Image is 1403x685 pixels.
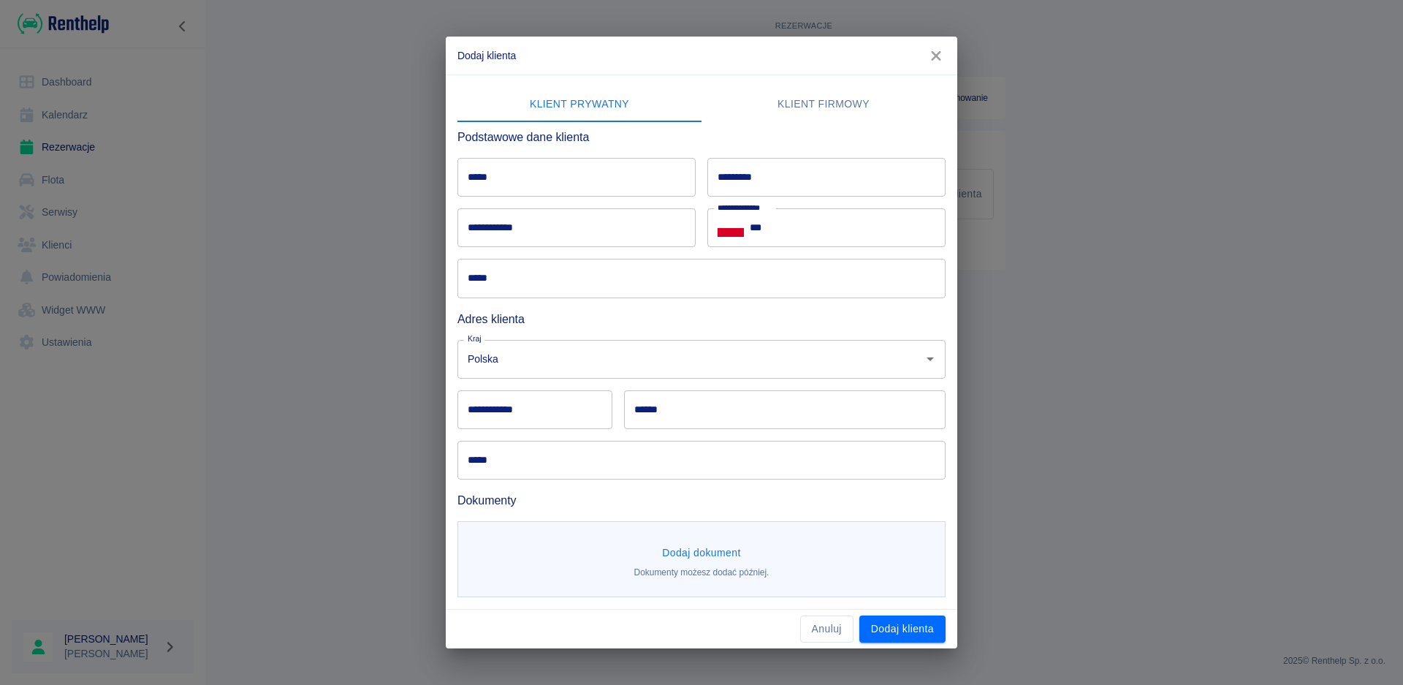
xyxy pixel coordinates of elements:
button: Klient firmowy [701,87,946,122]
button: Dodaj dokument [656,540,747,567]
h6: Adres klienta [457,310,946,328]
label: Kraj [468,333,482,344]
button: Select country [718,217,744,239]
button: Klient prywatny [457,87,701,122]
div: lab API tabs example [457,87,946,122]
h6: Podstawowe dane klienta [457,128,946,146]
p: Dokumenty możesz dodać później. [634,566,769,579]
button: Dodaj klienta [859,616,946,643]
h2: Dodaj klienta [446,37,957,75]
h6: Dokumenty [457,491,946,510]
button: Otwórz [920,349,940,369]
button: Anuluj [800,616,853,643]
